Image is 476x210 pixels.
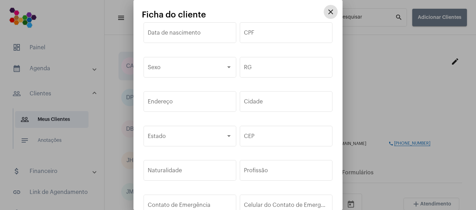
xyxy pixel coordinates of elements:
input: Data de nascimento [148,31,232,37]
input: Naturalidade [148,169,232,175]
input: CEP [244,135,328,141]
input: Nome do Responsável [148,203,232,210]
input: Profissão [244,169,328,175]
input: Endereço [148,100,232,106]
input: CPF [244,31,328,37]
mat-icon: close [327,8,335,16]
span: Ficha do cliente [142,10,206,19]
input: Celular do Responsável [244,203,328,210]
input: Cidade [244,100,328,106]
input: RG [244,66,328,72]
